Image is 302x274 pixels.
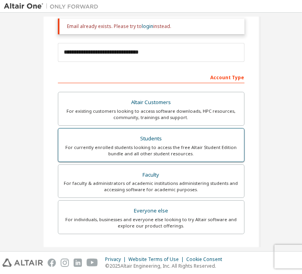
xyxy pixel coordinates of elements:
div: Your Profile [58,246,245,259]
div: For existing customers looking to access software downloads, HPC resources, community, trainings ... [63,108,239,121]
a: login [142,23,154,30]
div: For faculty & administrators of academic institutions administering students and accessing softwa... [63,180,239,193]
div: Students [63,133,239,144]
img: facebook.svg [48,259,56,267]
div: For currently enrolled students looking to access the free Altair Student Edition bundle and all ... [63,144,239,157]
div: Account Type [58,71,245,83]
img: instagram.svg [61,259,69,267]
img: Altair One [4,2,102,10]
div: Everyone else [63,205,239,216]
div: Cookie Consent [186,256,227,263]
p: © 2025 Altair Engineering, Inc. All Rights Reserved. [105,263,227,269]
div: Altair Customers [63,97,239,108]
div: Faculty [63,170,239,181]
div: For individuals, businesses and everyone else looking to try Altair software and explore our prod... [63,216,239,229]
img: altair_logo.svg [2,259,43,267]
div: Email already exists. Please try to instead. [67,23,238,30]
img: youtube.svg [87,259,98,267]
div: Privacy [105,256,128,263]
img: linkedin.svg [74,259,82,267]
div: Website Terms of Use [128,256,186,263]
